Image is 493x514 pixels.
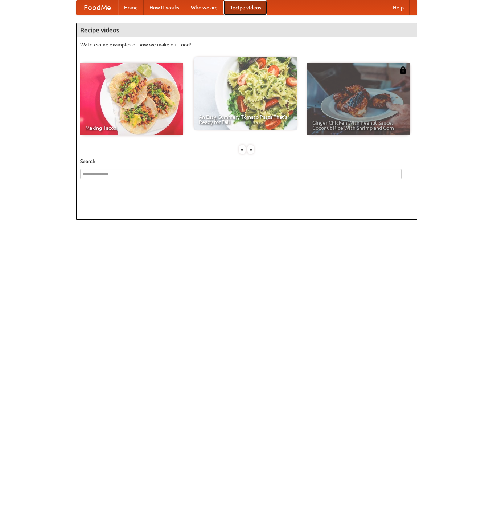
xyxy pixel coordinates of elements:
a: Making Tacos [80,63,183,135]
h4: Recipe videos [77,23,417,37]
a: Home [118,0,144,15]
div: « [239,145,246,154]
a: How it works [144,0,185,15]
h5: Search [80,158,413,165]
a: Who we are [185,0,223,15]
a: Recipe videos [223,0,267,15]
a: Help [387,0,410,15]
div: » [247,145,254,154]
img: 483408.png [399,66,407,74]
span: Making Tacos [85,125,178,130]
p: Watch some examples of how we make our food! [80,41,413,48]
a: FoodMe [77,0,118,15]
span: An Easy, Summery Tomato Pasta That's Ready for Fall [199,114,292,125]
a: An Easy, Summery Tomato Pasta That's Ready for Fall [194,57,297,130]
